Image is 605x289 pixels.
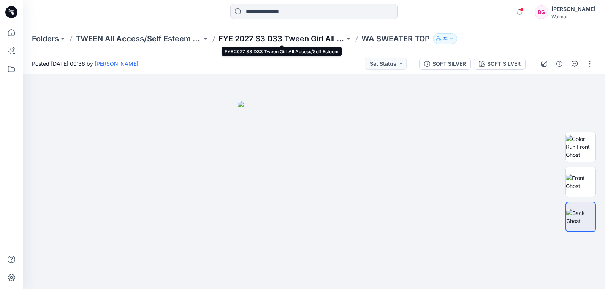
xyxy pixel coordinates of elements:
a: [PERSON_NAME] [95,60,138,67]
a: TWEEN All Access/Self Esteem D33 Girls [76,33,202,44]
a: Folders [32,33,59,44]
div: BG [535,5,548,19]
div: [PERSON_NAME] [551,5,595,14]
span: Posted [DATE] 00:36 by [32,60,138,68]
div: Walmart [551,14,595,19]
p: 22 [442,35,448,43]
img: Front Ghost [566,174,595,190]
button: Details [553,58,565,70]
button: SOFT SILVER [474,58,526,70]
p: WA SWEATER TOP [361,33,430,44]
img: Back Ghost [566,209,595,225]
img: Color Run Front Ghost [566,135,595,159]
a: FYE 2027 S3 D33 Tween Girl All Access/Self Esteem [219,33,345,44]
button: 22 [433,33,457,44]
button: SOFT SILVER [419,58,471,70]
div: SOFT SILVER [487,60,521,68]
div: SOFT SILVER [432,60,466,68]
